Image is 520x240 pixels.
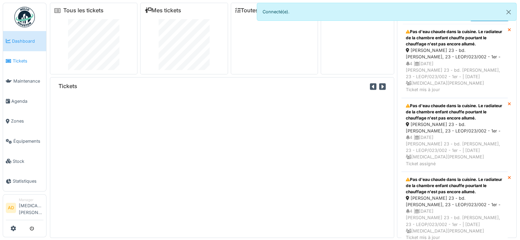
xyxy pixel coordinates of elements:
[3,31,46,51] a: Dashboard
[63,7,104,14] a: Tous les tickets
[13,78,43,84] span: Maintenance
[3,171,46,191] a: Statistiques
[3,91,46,111] a: Agenda
[3,151,46,171] a: Stock
[257,3,517,21] div: Connecté(e).
[13,138,43,144] span: Équipements
[19,197,43,218] li: [MEDICAL_DATA][PERSON_NAME]
[58,83,77,89] h6: Tickets
[13,158,43,165] span: Stock
[6,197,43,220] a: AD Manager[MEDICAL_DATA][PERSON_NAME]
[11,98,43,104] span: Agenda
[406,195,503,208] div: [PERSON_NAME] 23 - bd. [PERSON_NAME], 23 - LEOP/023/002 - 1er -
[406,177,503,195] div: Pas d'eau chaude dans la cuisine. Le radiateur de la chambre enfant chauffe pourtant le chauffage...
[3,131,46,151] a: Équipements
[3,111,46,131] a: Zones
[401,24,508,98] a: Pas d'eau chaude dans la cuisine. Le radiateur de la chambre enfant chauffe pourtant le chauffage...
[235,7,286,14] a: Toutes les tâches
[12,38,43,44] span: Dashboard
[3,51,46,71] a: Tickets
[406,47,503,60] div: [PERSON_NAME] 23 - bd. [PERSON_NAME], 23 - LEOP/023/002 - 1er -
[145,7,181,14] a: Mes tickets
[3,71,46,91] a: Maintenance
[11,118,43,124] span: Zones
[406,103,503,121] div: Pas d'eau chaude dans la cuisine. Le radiateur de la chambre enfant chauffe pourtant le chauffage...
[13,178,43,184] span: Statistiques
[14,7,35,27] img: Badge_color-CXgf-gQk.svg
[13,58,43,64] span: Tickets
[406,29,503,47] div: Pas d'eau chaude dans la cuisine. Le radiateur de la chambre enfant chauffe pourtant le chauffage...
[406,121,503,134] div: [PERSON_NAME] 23 - bd. [PERSON_NAME], 23 - LEOP/023/002 - 1er -
[6,203,16,213] li: AD
[19,197,43,202] div: Manager
[406,134,503,167] div: 4 | [DATE] [PERSON_NAME] 23 - bd. [PERSON_NAME], 23 - LEOP/023/002 - 1er - | [DATE] [MEDICAL_DATA...
[401,98,508,172] a: Pas d'eau chaude dans la cuisine. Le radiateur de la chambre enfant chauffe pourtant le chauffage...
[406,60,503,93] div: 4 | [DATE] [PERSON_NAME] 23 - bd. [PERSON_NAME], 23 - LEOP/023/002 - 1er - | [DATE] [MEDICAL_DATA...
[501,3,516,21] button: Close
